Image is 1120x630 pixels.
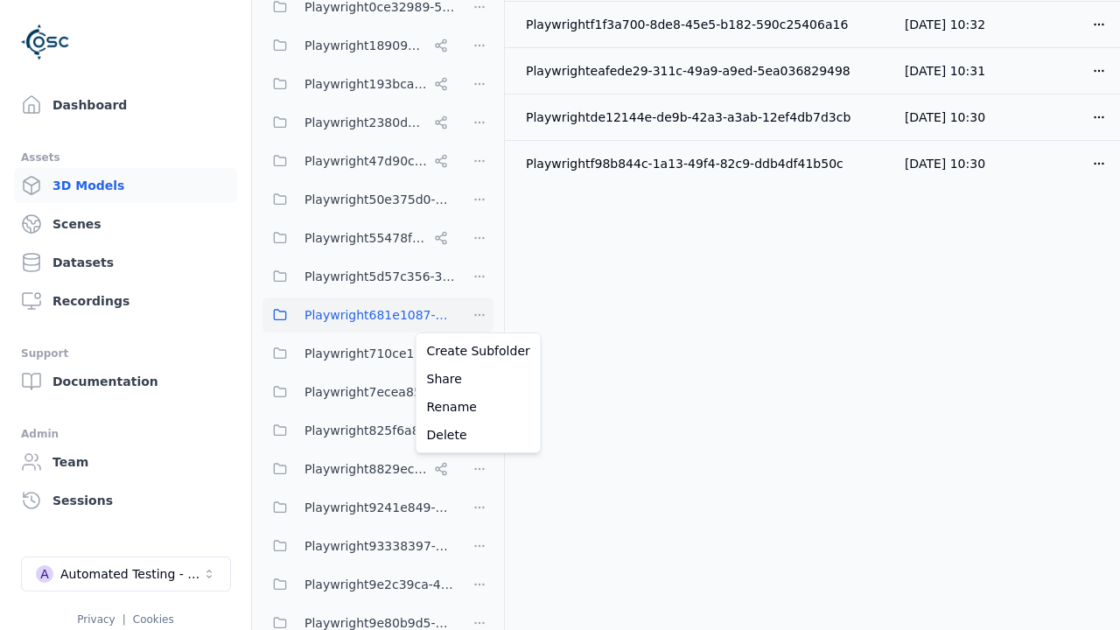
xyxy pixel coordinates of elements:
[420,337,537,365] a: Create Subfolder
[420,421,537,449] a: Delete
[420,393,537,421] a: Rename
[420,365,537,393] a: Share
